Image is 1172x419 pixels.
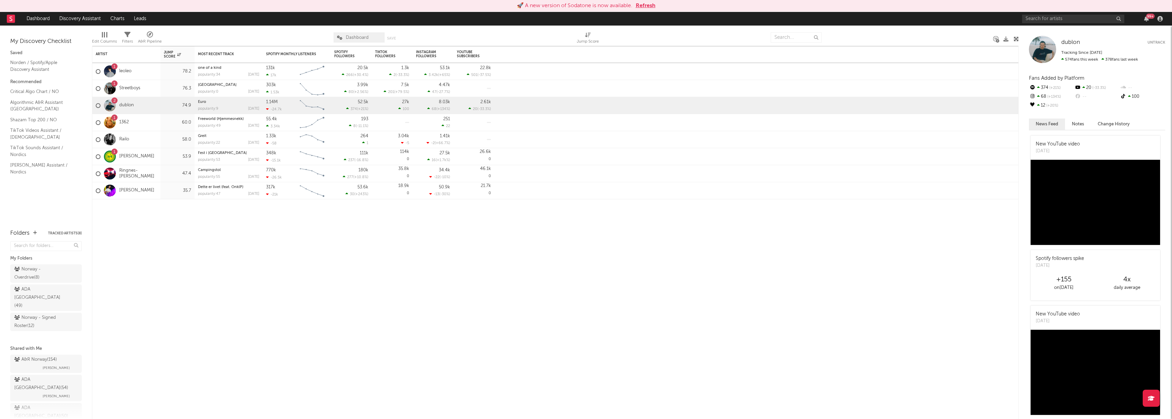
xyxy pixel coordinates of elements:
div: YouTube Subscribers [457,50,481,58]
div: 317k [266,185,275,189]
div: 53.1k [440,66,450,70]
a: Leads [129,12,151,26]
div: [DATE] [248,107,259,111]
div: Filters [122,37,133,46]
div: 1.41k [440,134,450,138]
span: -33.3 % [478,107,490,111]
span: 8 [353,124,356,128]
div: ( ) [344,158,368,162]
div: daily average [1095,284,1158,292]
a: Critical Algo Chart / NO [10,88,75,95]
div: 34.4k [439,168,450,172]
div: 8.03k [439,100,450,104]
div: Fest i Trøndelag [198,151,259,155]
div: ADA [GEOGRAPHIC_DATA] ( 54 ) [14,376,76,392]
div: 35.7 [164,187,191,195]
a: Norden / Spotify/Apple Discovery Assistant [10,59,75,73]
span: +10.8 % [354,175,367,179]
div: 131k [266,66,275,70]
span: [PERSON_NAME] [43,364,70,372]
svg: Chart title [297,148,327,165]
span: -16.8 % [355,158,367,162]
span: +66.7 % [436,141,449,145]
button: 99+ [1144,16,1149,21]
div: 35.8k [398,167,409,171]
div: 60.0 [164,119,191,127]
div: popularity: 9 [198,107,218,111]
div: Jump Score [164,50,181,59]
a: TikTok Videos Assistant / [DEMOGRAPHIC_DATA] [10,127,75,141]
span: -27.7 % [437,90,449,94]
div: 18.9k [398,184,409,188]
span: dublon [1061,40,1080,45]
div: +155 [1032,276,1095,284]
div: Most Recent Track [198,52,249,56]
div: ( ) [343,175,368,179]
div: ( ) [345,192,368,196]
a: Norway - Signed Roster(12) [10,313,82,331]
a: A&R Norway(154)[PERSON_NAME] [10,355,82,373]
div: 0 [375,182,409,199]
input: Search for folders... [10,241,82,251]
div: ( ) [427,107,450,111]
div: popularity: 53 [198,158,220,162]
div: Oslo [198,83,259,87]
span: 20 [473,107,477,111]
a: Discovery Assistant [55,12,106,26]
svg: Chart title [297,131,327,148]
div: 3.04k [398,134,409,138]
span: 100 [403,107,409,111]
span: +30.4 % [354,73,367,77]
div: 52.5k [358,100,368,104]
div: ( ) [427,158,450,162]
div: 1.33k [266,134,276,138]
div: 68 [1029,92,1074,101]
span: -33.3 % [397,73,408,77]
div: 21.7k [481,184,491,188]
div: 7.5k [401,83,409,87]
a: Greit [198,134,206,138]
div: 2.61k [480,100,491,104]
div: Recommended [10,78,82,86]
div: -15.1k [266,158,281,162]
div: 264 [360,134,368,138]
a: Algorithmic A&R Assistant ([GEOGRAPHIC_DATA]) [10,99,75,113]
div: ( ) [427,141,450,145]
button: Notes [1065,119,1091,130]
div: 303k [266,83,276,87]
div: 374 [1029,83,1074,92]
div: A&R Pipeline [138,29,162,49]
span: +2.56 % [354,90,367,94]
div: New YouTube video [1036,311,1080,318]
div: 180k [358,168,368,172]
div: 26.6k [480,150,491,154]
span: +20 % [1045,104,1058,108]
div: 22.8k [480,66,491,70]
span: 22 [446,124,450,128]
div: Artist [96,52,147,56]
span: +21 % [1048,86,1061,90]
span: -33.3 % [1091,86,1106,90]
div: 46.1k [480,167,491,171]
a: one of a kind [198,66,221,70]
div: Greit [198,134,259,138]
span: 201 [388,90,394,94]
div: ( ) [344,90,368,94]
div: [DATE] [248,124,259,128]
div: -21k [266,192,278,197]
div: 53.6k [357,185,368,189]
div: popularity: 47 [198,192,220,196]
span: -37.5 % [478,73,490,77]
div: 348k [266,151,276,155]
div: one of a kind [198,66,259,70]
div: 111k [360,151,368,155]
div: popularity: 34 [198,73,220,77]
span: +21 % [358,107,367,111]
span: -22 [434,175,439,179]
a: Shazam Top 200 / NO [10,116,75,124]
div: Campingstol [198,168,259,172]
span: 1 [367,141,368,145]
div: 0 [457,165,491,182]
div: [DATE] [248,175,259,179]
a: leoleo [119,68,132,74]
